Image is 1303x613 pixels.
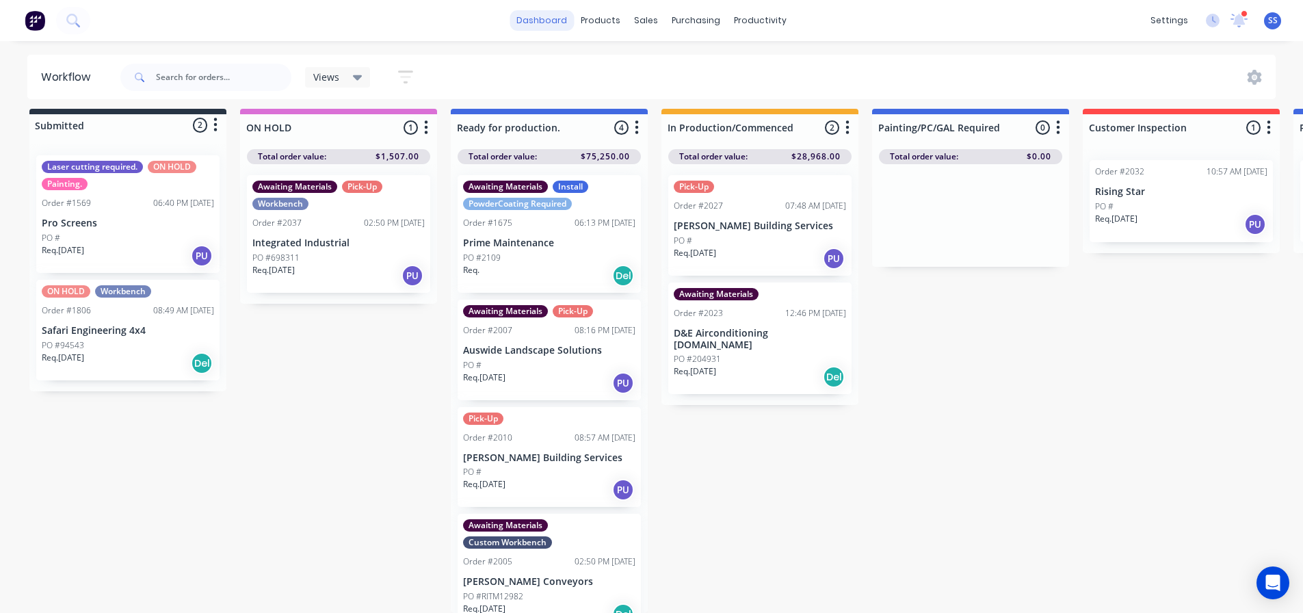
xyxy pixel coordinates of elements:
div: Awaiting MaterialsPick-UpWorkbenchOrder #203702:50 PM [DATE]Integrated IndustrialPO #698311Req.[D... [247,175,430,293]
div: Order #1675 [463,217,512,229]
span: Views [313,70,339,84]
div: sales [627,10,665,31]
div: Awaiting Materials [463,181,548,193]
span: $75,250.00 [581,151,630,163]
span: Total order value: [679,151,748,163]
p: Req. [DATE] [252,264,295,276]
p: Safari Engineering 4x4 [42,325,214,337]
p: Req. [DATE] [1095,213,1137,225]
div: Order #1569 [42,197,91,209]
span: $0.00 [1027,151,1051,163]
p: PO # [1095,200,1114,213]
p: Req. [DATE] [674,365,716,378]
div: Awaiting Materials [463,305,548,317]
div: Order #2010 [463,432,512,444]
div: Order #203210:57 AM [DATE]Rising StarPO #Req.[DATE]PU [1090,160,1273,242]
div: PU [1244,213,1266,235]
img: Factory [25,10,45,31]
p: PO # [463,359,482,371]
div: Custom Workbench [463,536,552,549]
p: PO # [674,235,692,247]
div: Pick-Up [342,181,382,193]
div: Del [612,265,634,287]
span: $28,968.00 [791,151,841,163]
div: PU [402,265,423,287]
div: Order #2023 [674,307,723,319]
div: Workbench [95,285,151,298]
div: PU [823,248,845,270]
a: dashboard [510,10,574,31]
p: Req. [DATE] [42,352,84,364]
p: Req. [DATE] [674,247,716,259]
div: Open Intercom Messenger [1256,566,1289,599]
div: Del [823,366,845,388]
div: Pick-Up [553,305,593,317]
div: Order #2027 [674,200,723,212]
p: [PERSON_NAME] Building Services [674,220,846,232]
p: Auswide Landscape Solutions [463,345,635,356]
p: PO #204931 [674,353,721,365]
p: Req. [DATE] [463,478,505,491]
div: PU [612,372,634,394]
p: PO #698311 [252,252,300,264]
p: D&E Airconditioning [DOMAIN_NAME] [674,328,846,351]
div: Pick-UpOrder #201008:57 AM [DATE][PERSON_NAME] Building ServicesPO #Req.[DATE]PU [458,407,641,508]
div: ON HOLD [42,285,90,298]
div: 08:49 AM [DATE] [153,304,214,317]
div: 07:48 AM [DATE] [785,200,846,212]
div: PU [191,245,213,267]
div: Install [553,181,588,193]
div: Workbench [252,198,308,210]
span: SS [1268,14,1278,27]
p: Pro Screens [42,218,214,229]
span: Total order value: [469,151,537,163]
div: ON HOLD [148,161,196,173]
p: Req. [DATE] [463,371,505,384]
p: PO #94543 [42,339,84,352]
div: 02:50 PM [DATE] [575,556,635,568]
span: Total order value: [258,151,326,163]
p: PO #RITM12982 [463,590,523,603]
div: 08:57 AM [DATE] [575,432,635,444]
span: Total order value: [890,151,958,163]
div: Painting. [42,178,88,190]
div: Laser cutting required.ON HOLDPainting.Order #156906:40 PM [DATE]Pro ScreensPO #Req.[DATE]PU [36,155,220,273]
div: Awaiting Materials [463,519,548,532]
div: 12:46 PM [DATE] [785,307,846,319]
p: Integrated Industrial [252,237,425,249]
div: Pick-UpOrder #202707:48 AM [DATE][PERSON_NAME] Building ServicesPO #Req.[DATE]PU [668,175,852,276]
div: Order #2007 [463,324,512,337]
div: Awaiting MaterialsOrder #202312:46 PM [DATE]D&E Airconditioning [DOMAIN_NAME]PO #204931Req.[DATE]Del [668,283,852,395]
div: 10:57 AM [DATE] [1207,166,1267,178]
p: PO #2109 [463,252,501,264]
div: 08:16 PM [DATE] [575,324,635,337]
div: 06:13 PM [DATE] [575,217,635,229]
div: PU [612,479,634,501]
p: [PERSON_NAME] Building Services [463,452,635,464]
div: Awaiting Materials [674,288,759,300]
p: Req. [463,264,479,276]
div: productivity [727,10,793,31]
span: $1,507.00 [376,151,419,163]
div: Del [191,352,213,374]
div: Pick-Up [463,413,503,425]
div: Order #1806 [42,304,91,317]
p: [PERSON_NAME] Conveyors [463,576,635,588]
div: 02:50 PM [DATE] [364,217,425,229]
input: Search for orders... [156,64,291,91]
div: Workflow [41,69,97,86]
p: Req. [DATE] [42,244,84,257]
div: Order #2032 [1095,166,1144,178]
div: Order #2037 [252,217,302,229]
div: products [574,10,627,31]
div: Pick-Up [674,181,714,193]
p: PO # [42,232,60,244]
div: 06:40 PM [DATE] [153,197,214,209]
div: settings [1144,10,1195,31]
div: ON HOLDWorkbenchOrder #180608:49 AM [DATE]Safari Engineering 4x4PO #94543Req.[DATE]Del [36,280,220,380]
p: Prime Maintenance [463,237,635,249]
div: Order #2005 [463,556,512,568]
div: PowderCoating Required [463,198,572,210]
div: Laser cutting required. [42,161,143,173]
div: Awaiting MaterialsPick-UpOrder #200708:16 PM [DATE]Auswide Landscape SolutionsPO #Req.[DATE]PU [458,300,641,400]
